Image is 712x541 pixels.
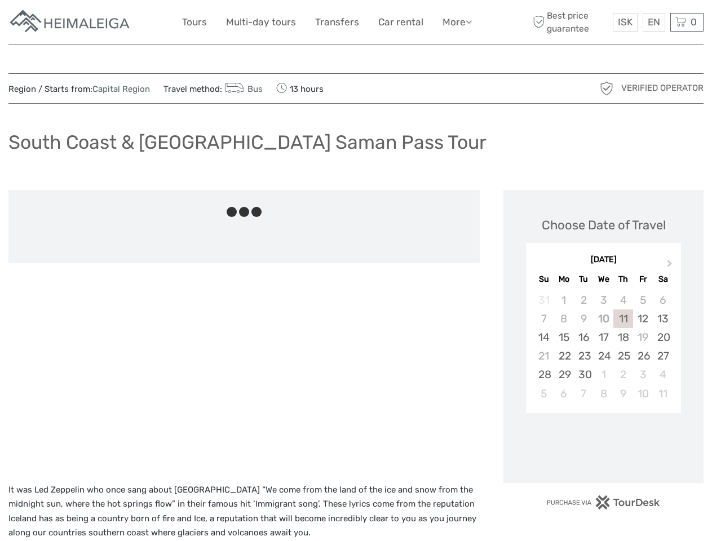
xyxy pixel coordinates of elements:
[534,384,554,403] div: Choose Sunday, October 5th, 2025
[554,347,574,365] div: Choose Monday, September 22nd, 2025
[554,291,574,309] div: Not available Monday, September 1st, 2025
[594,328,613,347] div: Choose Wednesday, September 17th, 2025
[534,291,554,309] div: Not available Sunday, August 31st, 2025
[163,81,263,96] span: Travel method:
[554,365,574,384] div: Choose Monday, September 29th, 2025
[633,384,653,403] div: Choose Friday, October 10th, 2025
[546,495,661,509] img: PurchaseViaTourDesk.png
[554,328,574,347] div: Choose Monday, September 15th, 2025
[633,328,653,347] div: Not available Friday, September 19th, 2025
[526,254,681,266] div: [DATE]
[8,131,487,154] h1: South Coast & [GEOGRAPHIC_DATA] Saman Pass Tour
[542,216,666,234] div: Choose Date of Travel
[554,384,574,403] div: Choose Monday, October 6th, 2025
[653,384,673,403] div: Choose Saturday, October 11th, 2025
[534,328,554,347] div: Choose Sunday, September 14th, 2025
[222,84,263,94] a: Bus
[653,347,673,365] div: Choose Saturday, September 27th, 2025
[534,365,554,384] div: Choose Sunday, September 28th, 2025
[643,13,665,32] div: EN
[534,309,554,328] div: Not available Sunday, September 7th, 2025
[613,309,633,328] div: Choose Thursday, September 11th, 2025
[633,291,653,309] div: Not available Friday, September 5th, 2025
[613,291,633,309] div: Not available Thursday, September 4th, 2025
[8,83,150,95] span: Region / Starts from:
[594,384,613,403] div: Choose Wednesday, October 8th, 2025
[594,272,613,287] div: We
[594,291,613,309] div: Not available Wednesday, September 3rd, 2025
[653,272,673,287] div: Sa
[8,483,480,540] p: It was Led Zeppelin who once sang about [GEOGRAPHIC_DATA] “We come from the land of the ice and s...
[574,365,594,384] div: Choose Tuesday, September 30th, 2025
[574,309,594,328] div: Not available Tuesday, September 9th, 2025
[276,81,324,96] span: 13 hours
[662,257,680,275] button: Next Month
[653,291,673,309] div: Not available Saturday, September 6th, 2025
[613,328,633,347] div: Choose Thursday, September 18th, 2025
[554,309,574,328] div: Not available Monday, September 8th, 2025
[598,79,616,97] img: verified_operator_grey_128.png
[618,16,633,28] span: ISK
[621,82,704,94] span: Verified Operator
[613,347,633,365] div: Choose Thursday, September 25th, 2025
[653,309,673,328] div: Choose Saturday, September 13th, 2025
[315,14,359,30] a: Transfers
[653,328,673,347] div: Choose Saturday, September 20th, 2025
[594,347,613,365] div: Choose Wednesday, September 24th, 2025
[529,291,677,403] div: month 2025-09
[633,365,653,384] div: Choose Friday, October 3rd, 2025
[653,365,673,384] div: Choose Saturday, October 4th, 2025
[8,8,132,36] img: Apartments in Reykjavik
[182,14,207,30] a: Tours
[574,347,594,365] div: Choose Tuesday, September 23rd, 2025
[613,272,633,287] div: Th
[633,309,653,328] div: Choose Friday, September 12th, 2025
[600,442,607,450] div: Loading...
[574,328,594,347] div: Choose Tuesday, September 16th, 2025
[534,347,554,365] div: Not available Sunday, September 21st, 2025
[92,84,150,94] a: Capital Region
[613,384,633,403] div: Choose Thursday, October 9th, 2025
[378,14,423,30] a: Car rental
[594,365,613,384] div: Choose Wednesday, October 1st, 2025
[530,10,610,34] span: Best price guarantee
[613,365,633,384] div: Choose Thursday, October 2nd, 2025
[594,309,613,328] div: Not available Wednesday, September 10th, 2025
[574,272,594,287] div: Tu
[554,272,574,287] div: Mo
[226,14,296,30] a: Multi-day tours
[633,272,653,287] div: Fr
[574,291,594,309] div: Not available Tuesday, September 2nd, 2025
[633,347,653,365] div: Choose Friday, September 26th, 2025
[443,14,472,30] a: More
[574,384,594,403] div: Choose Tuesday, October 7th, 2025
[689,16,698,28] span: 0
[534,272,554,287] div: Su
